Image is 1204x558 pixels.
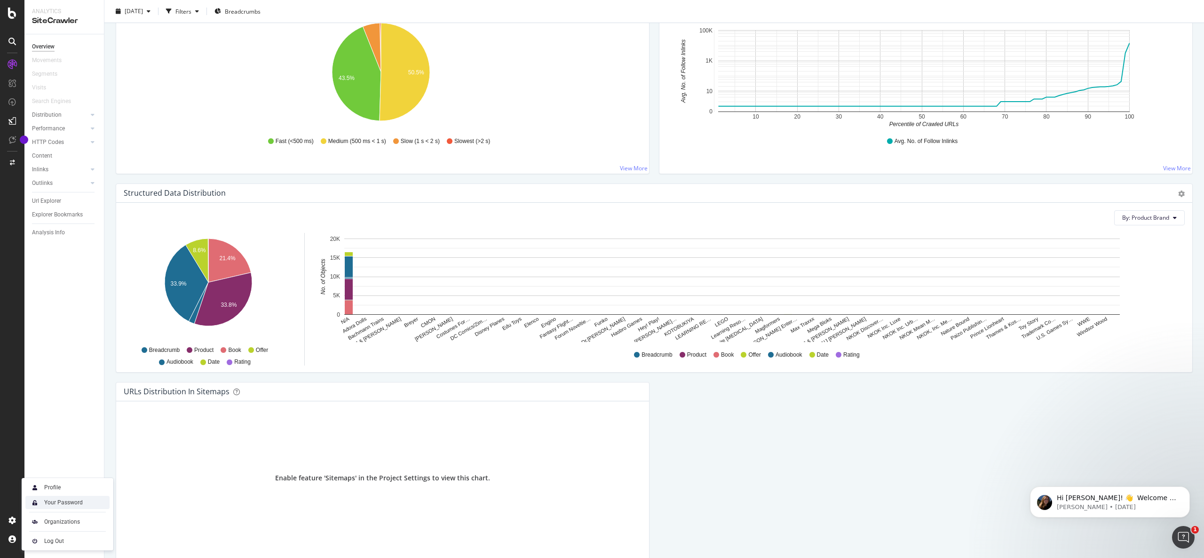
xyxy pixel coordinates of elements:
a: Performance [32,124,88,134]
button: Breadcrumbs [211,4,264,19]
text: LEGO [714,316,729,328]
div: Explorer Bookmarks [32,210,83,220]
span: Date [208,358,220,366]
text: 5K [333,292,340,299]
span: Book [721,351,734,359]
img: tUVSALn78D46LlpAY8klYZqgKwTuBm2K29c6p1XQNDCsM0DgKSSoAXXevcAwljcHBINEg0LrUEktgcYYD5sVUphq1JigPmkfB... [29,497,40,508]
a: Distribution [32,110,88,120]
img: Xx2yTbCeVcdxHMdxHOc+8gctb42vCocUYgAAAABJRU5ErkJggg== [29,482,40,493]
div: Overview [32,42,55,52]
div: Performance [32,124,65,134]
text: Hey! Play! [637,316,660,332]
text: Disney Planes [474,316,505,337]
text: CMON [420,316,436,328]
text: 10 [706,88,713,95]
a: Profile [25,481,110,494]
a: Organizations [25,515,110,528]
a: Segments [32,69,67,79]
div: SiteCrawler [32,16,96,26]
span: Audiobook [776,351,802,359]
span: Breadcrumb [642,351,672,359]
div: Analysis Info [32,228,65,238]
div: Url Explorer [32,196,61,206]
text: 90 [1085,113,1092,120]
text: Nature Bound [940,316,970,336]
text: Toy Story [1018,316,1039,332]
div: Profile [44,484,61,491]
a: View More [1163,164,1191,172]
text: Hasbro Games [610,316,643,338]
div: URLs Distribution in Sitemaps [124,387,230,396]
img: prfnF3csMXgAAAABJRU5ErkJggg== [29,535,40,547]
text: 0 [337,311,340,318]
span: Breadcrumbs [225,7,261,15]
a: Visits [32,83,55,93]
text: 20K [330,236,340,242]
text: 40 [877,113,884,120]
text: NJ [PERSON_NAME] [821,316,867,346]
text: Magformers [754,316,781,335]
div: Visits [32,83,46,93]
text: Adora Dolls [341,316,368,334]
div: HTTP Codes [32,137,64,147]
iframe: Intercom notifications message [1016,467,1204,533]
span: Slow (1 s < 2 s) [401,137,440,145]
span: Fast (<500 ms) [276,137,314,145]
text: Windsor Wood [1076,316,1108,337]
div: Log Out [44,537,64,545]
iframe: Intercom live chat [1172,526,1195,549]
text: 15K [330,255,340,261]
text: KOTOBUKIYA [663,316,695,337]
text: 21.4% [220,255,236,262]
text: 0 [709,108,713,115]
a: Movements [32,56,71,65]
a: Url Explorer [32,196,97,206]
text: [PERSON_NAME] [414,316,453,342]
text: 43.5% [339,75,355,81]
span: Product [194,346,214,354]
text: 50.5% [408,69,424,76]
div: Movements [32,56,62,65]
button: Filters [162,4,203,19]
div: Structured Data Distribution [124,188,226,198]
text: WWE [1077,316,1091,327]
span: Date [817,351,829,359]
div: Content [32,151,52,161]
img: AtrBVVRoAgWaAAAAAElFTkSuQmCC [29,516,40,527]
text: 20 [794,113,801,120]
a: View More [620,164,648,172]
a: Outlinks [32,178,88,188]
div: Analytics [32,8,96,16]
text: Lite [MEDICAL_DATA] [716,316,764,346]
text: 10K [330,273,340,280]
a: Content [32,151,97,161]
text: Breyer [403,316,419,328]
text: 50 [919,113,925,120]
span: Audiobook [166,358,193,366]
div: Tooltip anchor [20,136,28,144]
svg: A chart. [124,19,638,128]
span: Product [687,351,706,359]
text: No. of Objects [320,259,326,295]
text: 33.8% [221,302,237,308]
text: [PERSON_NAME] & [PERSON_NAME] [320,316,402,367]
text: 30 [836,113,842,120]
text: Edu Toys [501,316,523,331]
text: NKOK Inc. Luxe [866,316,901,339]
svg: A chart. [126,233,291,342]
a: Explorer Bookmarks [32,210,97,220]
text: Max Traxxx [790,316,816,334]
span: Offer [748,351,760,359]
span: Avg. No. of Follow Inlinks [895,137,958,145]
text: Percentile of Crawled URLs [889,120,958,127]
div: Segments [32,69,57,79]
div: A chart. [667,19,1181,128]
a: Overview [32,42,97,52]
a: Search Engines [32,96,80,106]
text: Bachmann Trains [347,316,385,341]
a: Analysis Info [32,228,97,238]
